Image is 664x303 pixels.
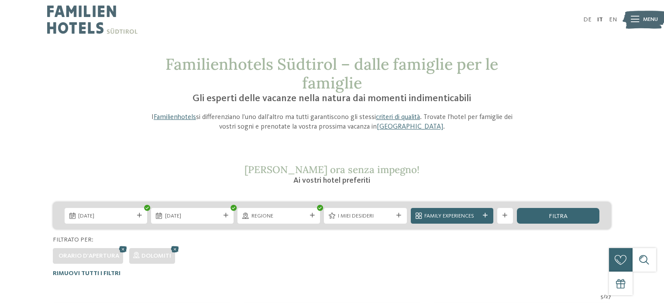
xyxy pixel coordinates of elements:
span: Orario d'apertura [58,253,119,259]
span: [PERSON_NAME] ora senza impegno! [244,163,420,176]
span: [DATE] [78,212,133,220]
span: 5 [601,293,603,301]
span: Family Experiences [424,212,479,220]
span: 27 [606,293,611,301]
p: I si differenziano l’uno dall’altro ma tutti garantiscono gli stessi . Trovate l’hotel per famigl... [145,112,519,132]
span: Menu [643,16,658,24]
a: Familienhotels [154,114,196,121]
a: IT [597,17,603,23]
a: EN [609,17,617,23]
span: Ai vostri hotel preferiti [293,177,370,184]
span: Filtrato per: [53,237,93,243]
span: Rimuovi tutti i filtri [53,270,120,276]
span: Gli esperti delle vacanze nella natura dai momenti indimenticabili [193,94,471,103]
a: DE [583,17,592,23]
span: / [603,293,606,301]
span: [DATE] [165,212,220,220]
span: Familienhotels Südtirol – dalle famiglie per le famiglie [165,54,498,93]
span: Dolomiti [141,253,171,259]
span: Regione [251,212,306,220]
span: I miei desideri [338,212,393,220]
a: [GEOGRAPHIC_DATA] [377,123,443,130]
span: filtra [549,213,568,219]
a: criteri di qualità [376,114,420,121]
